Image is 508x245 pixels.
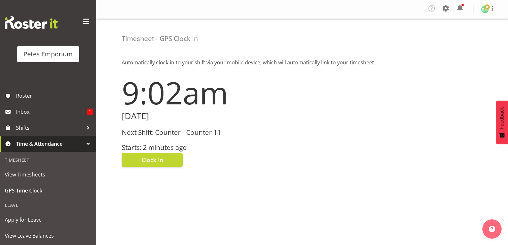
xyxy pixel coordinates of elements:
[122,144,298,151] h3: Starts: 2 minutes ago
[122,129,298,136] h3: Next Shift: Counter - Counter 11
[16,91,93,101] span: Roster
[16,123,83,133] span: Shifts
[489,226,495,232] img: help-xxl-2.png
[122,75,298,110] h1: 9:02am
[122,35,198,42] h4: Timesheet - GPS Clock In
[87,109,93,115] span: 1
[122,153,183,167] button: Clock In
[16,139,83,149] span: Time & Attendance
[2,167,95,183] a: View Timesheets
[499,107,505,129] span: Feedback
[2,228,95,244] a: View Leave Balances
[5,16,58,29] img: Rosterit website logo
[5,186,91,195] span: GPS Time Clock
[16,107,87,117] span: Inbox
[481,5,489,13] img: david-mcauley697.jpg
[122,59,482,66] p: Automatically clock-in to your shift via your mobile device, which will automatically link to you...
[5,215,91,225] span: Apply for Leave
[5,231,91,241] span: View Leave Balances
[23,49,73,59] div: Petes Emporium
[496,101,508,144] button: Feedback - Show survey
[5,170,91,179] span: View Timesheets
[2,212,95,228] a: Apply for Leave
[2,199,95,212] div: Leave
[142,156,163,164] span: Clock In
[122,111,298,121] h2: [DATE]
[2,153,95,167] div: Timesheet
[2,183,95,199] a: GPS Time Clock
